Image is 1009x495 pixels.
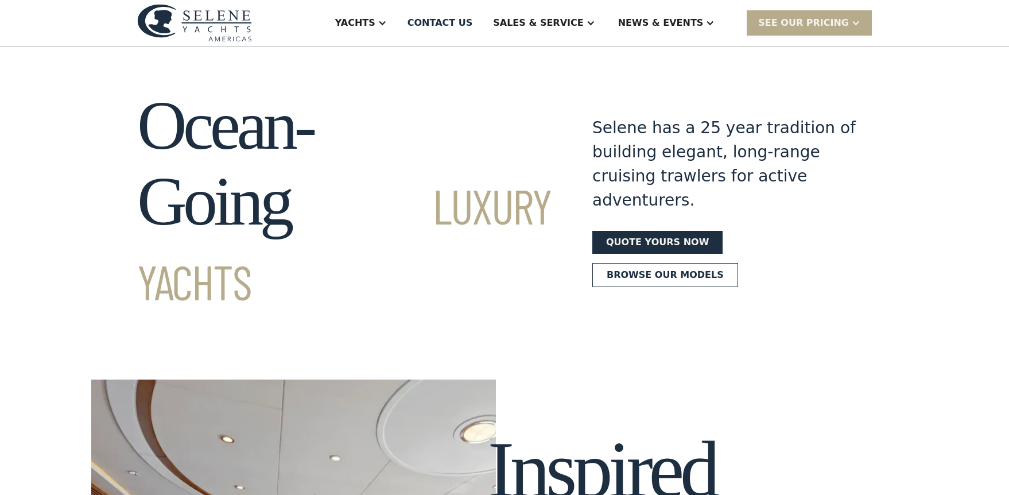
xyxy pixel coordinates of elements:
[335,16,375,30] div: Yachts
[618,16,704,30] div: News & EVENTS
[747,10,872,35] div: SEE Our Pricing
[592,116,856,212] div: Selene has a 25 year tradition of building elegant, long-range cruising trawlers for active adven...
[493,16,583,30] div: Sales & Service
[592,263,738,287] a: Browse our models
[137,4,252,41] img: logo
[137,88,551,315] h1: Ocean-Going
[592,231,723,254] a: Quote yours now
[758,16,849,30] div: SEE Our Pricing
[137,176,551,310] span: Luxury Yachts
[408,16,473,30] div: Contact US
